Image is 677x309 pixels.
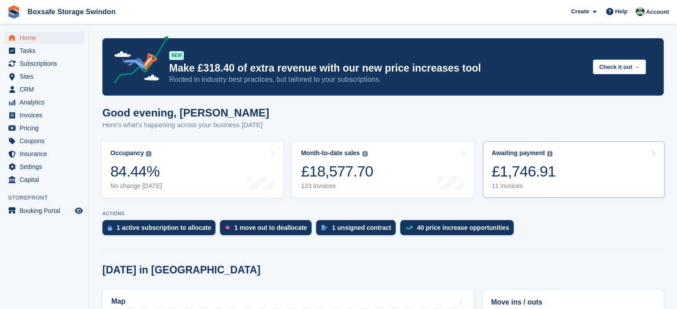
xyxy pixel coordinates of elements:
div: Month-to-date sales [301,149,360,157]
a: menu [4,135,84,147]
span: Create [571,7,589,16]
div: 84.44% [110,162,162,181]
div: £18,577.70 [301,162,373,181]
a: menu [4,205,84,217]
a: 1 unsigned contract [316,220,400,240]
button: Check it out → [593,60,646,74]
div: £1,746.91 [492,162,556,181]
h2: Map [111,297,126,305]
span: Help [615,7,628,16]
span: Insurance [20,148,73,160]
p: Rooted in industry best practices, but tailored to your subscriptions. [169,75,586,84]
span: Subscriptions [20,57,73,70]
span: Sites [20,70,73,83]
a: menu [4,161,84,173]
h2: Move ins / outs [491,297,655,308]
a: menu [4,148,84,160]
div: 1 active subscription to allocate [117,224,211,231]
span: CRM [20,83,73,96]
div: 11 invoices [492,182,556,190]
p: Make £318.40 of extra revenue with our new price increases tool [169,62,586,75]
div: 123 invoices [301,182,373,190]
a: menu [4,57,84,70]
h2: [DATE] in [GEOGRAPHIC_DATA] [102,264,260,276]
img: price_increase_opportunities-93ffe204e8149a01c8c9dc8f82e8f89637d9d84a8eef4429ea346261dce0b2c0.svg [405,226,413,230]
a: menu [4,96,84,108]
img: Kim Virabi [636,7,645,16]
a: menu [4,32,84,44]
a: menu [4,70,84,83]
span: Account [646,8,669,16]
p: ACTIONS [102,211,664,217]
div: NEW [169,51,184,60]
span: Pricing [20,122,73,134]
a: Boxsafe Storage Swindon [24,4,119,19]
span: Home [20,32,73,44]
img: contract_signature_icon-13c848040528278c33f63329250d36e43548de30e8caae1d1a13099fd9432cc5.svg [321,225,328,230]
p: Here's what's happening across your business [DATE] [102,120,269,130]
div: Occupancy [110,149,144,157]
a: 1 move out to deallocate [220,220,316,240]
span: Invoices [20,109,73,121]
div: No change [DATE] [110,182,162,190]
a: menu [4,44,84,57]
a: Month-to-date sales £18,577.70 123 invoices [292,141,474,198]
a: menu [4,173,84,186]
a: 40 price increase opportunities [400,220,518,240]
img: stora-icon-8386f47178a22dfd0bd8f6a31ec36ba5ce8667c1dd55bd0f319d3a0aa187defe.svg [7,5,20,19]
span: Tasks [20,44,73,57]
img: price-adjustments-announcement-icon-8257ccfd72463d97f412b2fc003d46551f7dbcb40ab6d574587a9cd5c0d94... [106,36,169,87]
span: Settings [20,161,73,173]
img: icon-info-grey-7440780725fd019a000dd9b08b2336e03edf1995a4989e88bcd33f0948082b44.svg [362,151,368,157]
a: menu [4,109,84,121]
a: Occupancy 84.44% No change [DATE] [101,141,283,198]
span: Storefront [8,193,89,202]
a: Preview store [73,205,84,216]
a: menu [4,122,84,134]
img: move_outs_to_deallocate_icon-f764333ba52eb49d3ac5e1228854f67142a1ed5810a6f6cc68b1a99e826820c5.svg [225,225,230,230]
a: Awaiting payment £1,746.91 11 invoices [483,141,665,198]
span: Coupons [20,135,73,147]
div: Awaiting payment [492,149,545,157]
span: Capital [20,173,73,186]
h1: Good evening, [PERSON_NAME] [102,107,269,119]
span: Analytics [20,96,73,108]
a: menu [4,83,84,96]
span: Booking Portal [20,205,73,217]
div: 1 unsigned contract [332,224,391,231]
img: active_subscription_to_allocate_icon-d502201f5373d7db506a760aba3b589e785aa758c864c3986d89f69b8ff3... [108,225,112,231]
div: 40 price increase opportunities [417,224,509,231]
a: 1 active subscription to allocate [102,220,220,240]
div: 1 move out to deallocate [234,224,307,231]
img: icon-info-grey-7440780725fd019a000dd9b08b2336e03edf1995a4989e88bcd33f0948082b44.svg [547,151,552,157]
img: icon-info-grey-7440780725fd019a000dd9b08b2336e03edf1995a4989e88bcd33f0948082b44.svg [146,151,151,157]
